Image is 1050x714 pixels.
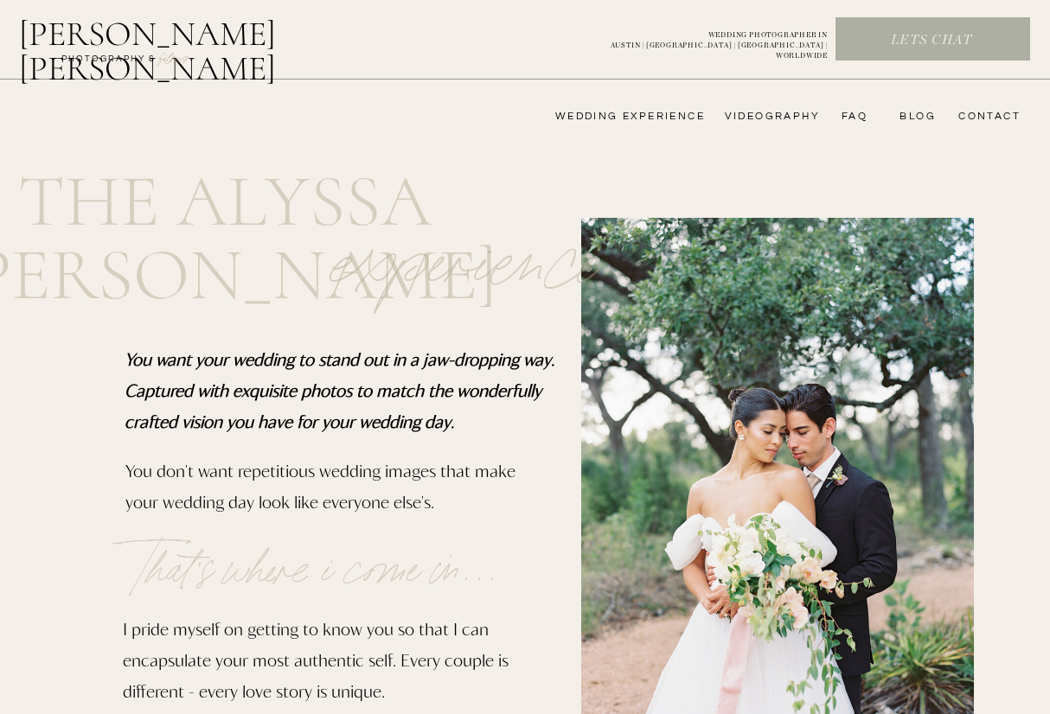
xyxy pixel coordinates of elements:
[142,47,206,67] a: FILMs
[125,348,554,431] b: You want your wedding to stand out in a jaw-dropping way. Captured with exquisite photos to match...
[531,110,705,124] a: wedding experience
[126,513,557,635] p: That's where i come in...
[720,110,820,124] a: videography
[582,30,828,49] a: WEDDING PHOTOGRAPHER INAUSTIN | [GEOGRAPHIC_DATA] | [GEOGRAPHIC_DATA] | WORLDWIDE
[836,31,1027,50] a: Lets chat
[125,455,542,532] p: You don't want repetitious wedding images that make your wedding day look like everyone else's.
[52,53,165,73] a: photography &
[953,110,1021,124] a: CONTACT
[833,110,868,124] a: FAQ
[582,30,828,49] p: WEDDING PHOTOGRAPHER IN AUSTIN | [GEOGRAPHIC_DATA] | [GEOGRAPHIC_DATA] | WORLDWIDE
[893,110,936,124] a: bLog
[19,16,366,58] a: [PERSON_NAME] [PERSON_NAME]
